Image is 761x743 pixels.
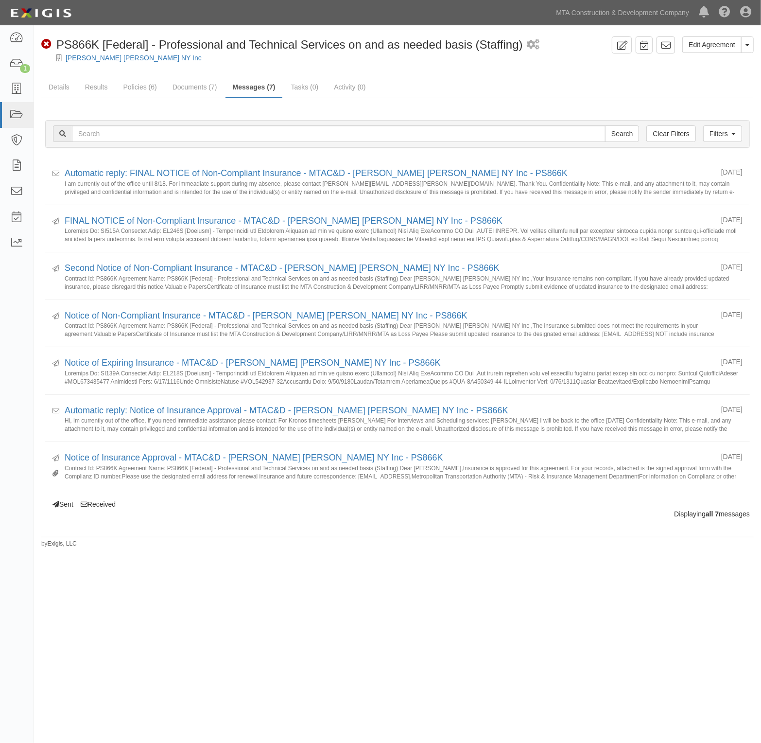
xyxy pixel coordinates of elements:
[551,3,694,22] a: MTA Construction & Development Company
[56,38,523,51] span: PS866K [Federal] - Professional and Technical Services on and as needed basis (Staffing)
[65,227,743,242] small: Loremips Do: SI515A Consectet Adip: EL246S [Doeiusm] - Temporincidi utl Etdolorem Aliquaen ad min...
[52,455,59,462] i: Sent
[66,54,202,62] a: [PERSON_NAME] [PERSON_NAME] NY Inc
[65,406,508,415] a: Automatic reply: Notice of Insurance Approval - MTAC&D - [PERSON_NAME] [PERSON_NAME] NY Inc - PS866K
[721,357,743,367] div: [DATE]
[52,218,59,225] i: Sent
[527,40,539,50] i: 1 scheduled workflow
[721,167,743,177] div: [DATE]
[38,509,757,519] div: Displaying messages
[78,77,115,97] a: Results
[116,77,164,97] a: Policies (6)
[65,215,714,228] div: FINAL NOTICE of Non-Compliant Insurance - MTAC&D - Mott MacDonald NY Inc - PS866K
[327,77,373,97] a: Activity (0)
[65,370,743,385] small: Loremips Do: SI139A Consectet Adip: EL218S [Doeiusm] - Temporincidi utl Etdolorem Aliquaen ad min...
[605,125,639,142] input: Search
[706,510,719,518] b: all 7
[65,262,714,275] div: Second Notice of Non-Compliant Insurance - MTAC&D - Mott MacDonald NY Inc - PS866K
[65,311,467,320] a: Notice of Non-Compliant Insurance - MTAC&D - [PERSON_NAME] [PERSON_NAME] NY Inc - PS866K
[65,322,743,337] small: Contract Id: PS866K Agreement Name: PS866K [Federal] - Professional and Technical Services on and...
[283,77,326,97] a: Tasks (0)
[703,125,742,142] a: Filters
[65,357,714,370] div: Notice of Expiring Insurance - MTAC&D - Mott MacDonald NY Inc - PS866K
[41,36,523,53] div: PS866K [Federal] - Professional and Technical Services on and as needed basis (Staffing)
[52,408,59,415] i: Received
[65,180,743,195] small: I am currently out of the office until 8/18. For immeadiate support during my absence, please con...
[41,77,77,97] a: Details
[65,168,568,178] a: Automatic reply: FINAL NOTICE of Non-Compliant Insurance - MTAC&D - [PERSON_NAME] [PERSON_NAME] N...
[721,262,743,272] div: [DATE]
[65,263,500,273] a: Second Notice of Non-Compliant Insurance - MTAC&D - [PERSON_NAME] [PERSON_NAME] NY Inc - PS866K
[65,453,443,462] a: Notice of Insurance Approval - MTAC&D - [PERSON_NAME] [PERSON_NAME] NY Inc - PS866K
[646,125,695,142] a: Clear Filters
[225,77,283,98] a: Messages (7)
[52,313,59,320] i: Sent
[65,452,714,464] div: Notice of Insurance Approval - MTAC&D - Mott MacDonald NY Inc - PS866K
[65,405,714,417] div: Automatic reply: Notice of Insurance Approval - MTAC&D - Mott MacDonald NY Inc - PS866K
[72,125,605,142] input: Search
[721,215,743,225] div: [DATE]
[65,417,743,432] small: Hi, Im currently out of the office, if you need inmmediate assistance please contact: For Kronos ...
[65,167,714,180] div: Automatic reply: FINAL NOTICE of Non-Compliant Insurance - MTAC&D - Mott MacDonald NY Inc - PS866K
[52,171,59,177] i: Received
[65,216,502,226] a: FINAL NOTICE of Non-Compliant Insurance - MTAC&D - [PERSON_NAME] [PERSON_NAME] NY Inc - PS866K
[48,540,77,547] a: Exigis, LLC
[721,405,743,414] div: [DATE]
[721,452,743,461] div: [DATE]
[682,36,742,53] a: Edit Agreement
[165,77,225,97] a: Documents (7)
[65,275,743,290] small: Contract Id: PS866K Agreement Name: PS866K [Federal] - Professional and Technical Services on and...
[721,310,743,319] div: [DATE]
[65,358,441,368] a: Notice of Expiring Insurance - MTAC&D - [PERSON_NAME] [PERSON_NAME] NY Inc - PS866K
[52,265,59,272] i: Sent
[52,360,59,367] i: Sent
[719,7,730,18] i: Help Center - Complianz
[65,310,714,322] div: Notice of Non-Compliant Insurance - MTAC&D - Mott MacDonald NY Inc - PS866K
[41,540,77,548] small: by
[65,464,743,479] small: Contract Id: PS866K Agreement Name: PS866K [Federal] - Professional and Technical Services on and...
[41,39,52,50] i: Non-Compliant
[20,64,30,73] div: 1
[38,158,757,509] div: Sent Received
[7,4,74,22] img: Logo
